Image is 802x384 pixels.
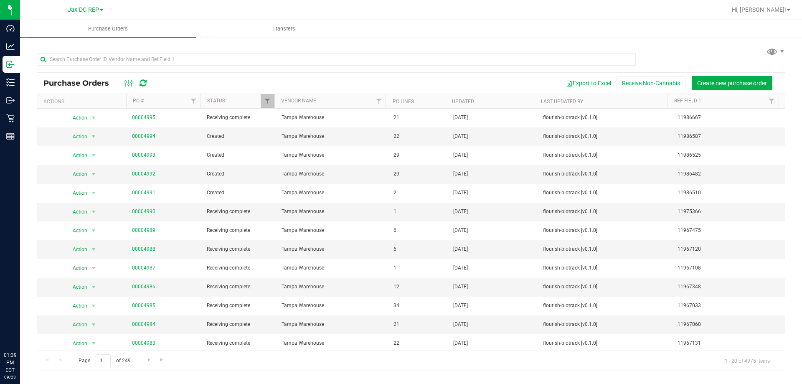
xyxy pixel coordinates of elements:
span: Tampa Warehouse [282,208,384,216]
span: 11975366 [678,208,780,216]
a: Vendor Name [281,98,316,104]
span: Action [65,262,88,274]
span: select [88,131,99,142]
span: 11967131 [678,339,780,347]
span: flourish-biotrack [v0.1.0] [543,170,667,178]
span: Action [65,225,88,237]
span: flourish-biotrack [v0.1.0] [543,283,667,291]
span: 11967060 [678,320,780,328]
span: Receiving complete [207,283,272,291]
span: Action [65,281,88,293]
span: [DATE] [453,320,468,328]
a: 00004988 [132,246,155,252]
span: Action [65,187,88,199]
span: 2 [393,189,443,197]
span: select [88,225,99,237]
span: 22 [393,339,443,347]
inline-svg: Inventory [6,78,15,86]
a: Filter [372,94,386,108]
span: select [88,300,99,312]
span: Receiving complete [207,114,272,122]
span: Tampa Warehouse [282,320,384,328]
span: 11986510 [678,189,780,197]
span: Tampa Warehouse [282,132,384,140]
span: select [88,112,99,124]
span: [DATE] [453,245,468,253]
a: Updated [452,99,474,104]
span: Tampa Warehouse [282,339,384,347]
inline-svg: Outbound [6,96,15,104]
span: 6 [393,245,443,253]
span: Tampa Warehouse [282,170,384,178]
span: flourish-biotrack [v0.1.0] [543,114,667,122]
a: PO # [133,98,144,104]
a: 00004995 [132,114,155,120]
span: flourish-biotrack [v0.1.0] [543,320,667,328]
button: Export to Excel [561,76,617,90]
span: Tampa Warehouse [282,245,384,253]
span: [DATE] [453,339,468,347]
span: Tampa Warehouse [282,226,384,234]
input: Search Purchase Order ID, Vendor Name and Ref Field 1 [37,53,636,66]
a: Filter [186,94,200,108]
span: 11967108 [678,264,780,272]
span: Action [65,338,88,349]
span: Created [207,170,272,178]
span: 11986525 [678,151,780,159]
span: 11967033 [678,302,780,310]
span: [DATE] [453,151,468,159]
span: Receiving complete [207,264,272,272]
a: 00004990 [132,209,155,214]
span: Tampa Warehouse [282,264,384,272]
span: Create new purchase order [697,80,767,86]
inline-svg: Dashboard [6,24,15,33]
span: 1 [393,264,443,272]
span: flourish-biotrack [v0.1.0] [543,151,667,159]
span: [DATE] [453,132,468,140]
a: 00004986 [132,284,155,290]
span: Created [207,151,272,159]
span: Tampa Warehouse [282,151,384,159]
span: Action [65,244,88,255]
span: Jax DC REP [68,6,99,13]
span: 11967120 [678,245,780,253]
span: flourish-biotrack [v0.1.0] [543,208,667,216]
a: Status [207,98,225,104]
a: 00004984 [132,321,155,327]
span: Action [65,168,88,180]
span: Receiving complete [207,208,272,216]
span: select [88,319,99,331]
inline-svg: Inbound [6,60,15,69]
span: flourish-biotrack [v0.1.0] [543,264,667,272]
span: select [88,262,99,274]
span: Transfers [261,25,307,33]
span: [DATE] [453,226,468,234]
span: 12 [393,283,443,291]
iframe: Resource center [8,317,33,342]
a: 00004993 [132,152,155,158]
span: 1 [393,208,443,216]
a: PO Lines [393,99,414,104]
span: Tampa Warehouse [282,189,384,197]
span: select [88,187,99,199]
a: 00004987 [132,265,155,271]
span: flourish-biotrack [v0.1.0] [543,226,667,234]
span: select [88,150,99,161]
span: select [88,168,99,180]
span: Action [65,131,88,142]
span: flourish-biotrack [v0.1.0] [543,245,667,253]
span: [DATE] [453,302,468,310]
p: 01:39 PM EDT [4,351,16,374]
p: 09/23 [4,374,16,380]
span: 21 [393,114,443,122]
span: Receiving complete [207,320,272,328]
span: [DATE] [453,170,468,178]
button: Receive Non-Cannabis [617,76,685,90]
span: [DATE] [453,264,468,272]
span: [DATE] [453,208,468,216]
div: Actions [43,99,123,104]
span: Tampa Warehouse [282,302,384,310]
span: Action [65,300,88,312]
span: flourish-biotrack [v0.1.0] [543,339,667,347]
a: 00004991 [132,190,155,196]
